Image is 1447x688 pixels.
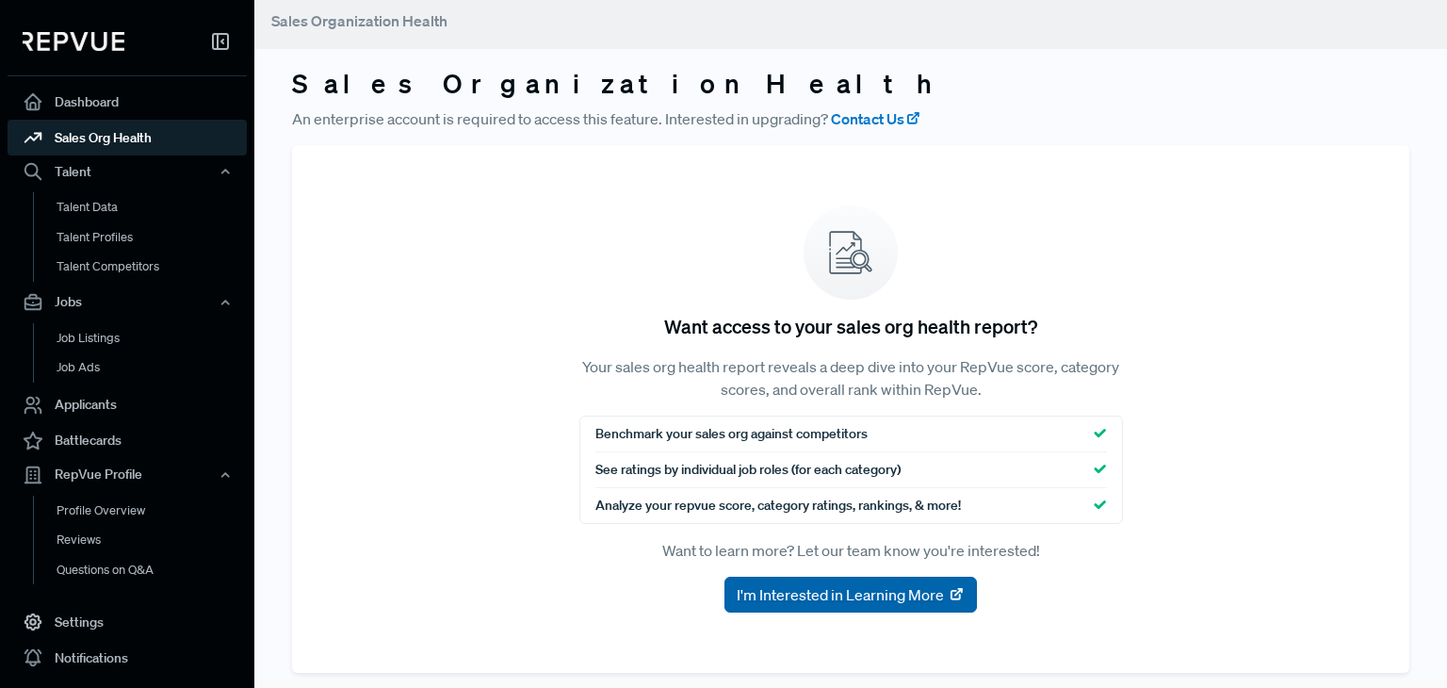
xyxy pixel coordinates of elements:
a: Talent Profiles [33,222,272,253]
img: RepVue [23,32,124,51]
a: Dashboard [8,84,247,120]
p: Your sales org health report reveals a deep dive into your RepVue score, category scores, and ove... [579,355,1123,401]
a: Talent Competitors [33,252,272,282]
button: Talent [8,156,247,188]
a: Job Ads [33,352,272,383]
span: Benchmark your sales org against competitors [595,424,868,444]
h5: Want access to your sales org health report? [664,315,1037,337]
p: Want to learn more? Let our team know you're interested! [579,539,1123,562]
a: Notifications [8,640,247,676]
span: Analyze your repvue score, category ratings, rankings, & more! [595,496,961,516]
a: Talent Data [33,192,272,222]
a: Battlecards [8,423,247,459]
a: Reviews [33,525,272,555]
h3: Sales Organization Health [292,68,1409,100]
button: Jobs [8,287,247,319]
a: Job Listings [33,323,272,353]
span: I'm Interested in Learning More [737,583,944,606]
a: Questions on Q&A [33,555,272,585]
button: I'm Interested in Learning More [724,577,977,613]
a: Applicants [8,387,247,423]
a: Contact Us [831,107,921,130]
button: RepVue Profile [8,459,247,491]
a: Profile Overview [33,496,272,526]
span: Sales Organization Health [271,11,447,30]
p: An enterprise account is required to access this feature. Interested in upgrading? [292,107,1409,130]
a: Settings [8,604,247,640]
a: Sales Org Health [8,120,247,156]
span: See ratings by individual job roles (for each category) [595,460,901,480]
